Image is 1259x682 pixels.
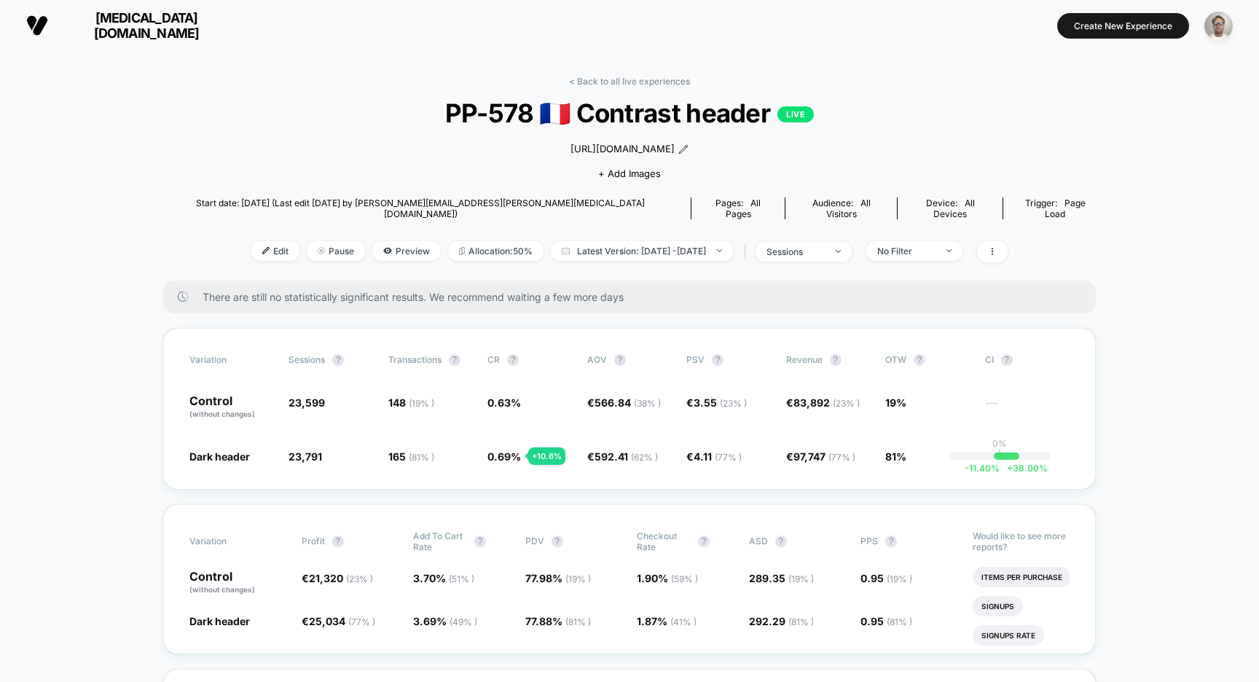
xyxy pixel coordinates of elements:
span: € [587,450,658,463]
span: CI [985,354,1065,366]
button: ? [507,354,519,366]
span: € [302,572,373,584]
span: ( 23 % ) [833,398,860,409]
span: Dark header [189,615,250,627]
span: 83,892 [793,396,860,409]
p: LIVE [777,106,814,122]
span: | [740,241,756,262]
span: Pause [307,241,365,261]
span: 77.98 % [525,572,591,584]
span: € [786,450,855,463]
span: Add To Cart Rate [413,530,467,552]
span: ( 23 % ) [720,398,747,409]
span: ( 81 % ) [887,616,912,627]
button: ? [552,536,563,547]
span: ( 19 % ) [565,573,591,584]
button: ? [614,354,626,366]
button: ppic [1200,11,1237,41]
span: ( 19 % ) [887,573,912,584]
button: ? [1001,354,1013,366]
span: 0.63 % [487,396,521,409]
button: ? [698,536,710,547]
li: Signups Rate [973,625,1044,646]
span: 289.35 [749,572,814,584]
p: | [998,449,1001,460]
span: ( 38 % ) [634,398,661,409]
div: No Filter [877,246,936,256]
span: 165 [388,450,434,463]
span: € [587,396,661,409]
span: Profit [302,536,325,546]
a: < Back to all live experiences [569,76,690,87]
span: 19% [885,396,906,409]
span: Checkout Rate [637,530,691,552]
span: ( 62 % ) [631,452,658,463]
span: 592.41 [595,450,658,463]
span: Page Load [1045,197,1086,219]
span: ( 19 % ) [788,573,814,584]
span: all devices [933,197,975,219]
div: Audience: [796,197,886,219]
span: Variation [189,530,270,552]
button: ? [332,536,344,547]
span: Revenue [786,354,823,365]
img: ppic [1204,12,1233,40]
p: 0% [992,438,1007,449]
span: Variation [189,354,270,366]
span: 4.11 [694,450,742,463]
img: Visually logo [26,15,48,36]
span: Latest Version: [DATE] - [DATE] [551,241,733,261]
img: rebalance [459,247,465,255]
span: ( 77 % ) [715,452,742,463]
button: ? [332,354,344,366]
span: all pages [726,197,761,219]
span: 23,599 [289,396,325,409]
div: Pages: [702,197,774,219]
img: end [836,250,841,253]
span: 3.55 [694,396,747,409]
span: 0.95 [860,615,912,627]
button: ? [712,354,723,366]
p: Control [189,571,287,595]
span: ( 19 % ) [409,398,434,409]
span: Start date: [DATE] (Last edit [DATE] by [PERSON_NAME][EMAIL_ADDRESS][PERSON_NAME][MEDICAL_DATA][D... [163,197,678,219]
span: 23,791 [289,450,322,463]
button: ? [474,536,486,547]
span: 566.84 [595,396,661,409]
span: ASD [749,536,768,546]
span: 38.00 % [1000,463,1048,474]
span: € [302,615,375,627]
span: 292.29 [749,615,814,627]
span: CR [487,354,500,365]
span: Device: [897,197,1003,219]
span: + Add Images [598,168,661,179]
span: 0.95 [860,572,912,584]
span: There are still no statistically significant results. We recommend waiting a few more days [203,291,1067,303]
img: end [717,249,722,252]
img: end [946,249,952,252]
span: ( 77 % ) [348,616,375,627]
span: --- [985,399,1070,420]
span: AOV [587,354,607,365]
button: ? [885,536,897,547]
span: ( 49 % ) [450,616,477,627]
span: All Visitors [826,197,871,219]
span: ( 81 % ) [788,616,814,627]
span: PP-578 🇫🇷 Contrast header [210,98,1049,129]
img: end [318,247,325,254]
button: ? [449,354,460,366]
span: 0.69 % [487,450,521,463]
span: Edit [251,241,299,261]
button: Create New Experience [1057,13,1189,39]
span: ( 81 % ) [565,616,591,627]
span: ( 23 % ) [346,573,373,584]
div: sessions [766,246,825,257]
span: 77.88 % [525,615,591,627]
p: Control [189,395,274,420]
button: [MEDICAL_DATA][DOMAIN_NAME] [22,9,238,42]
span: 25,034 [309,615,375,627]
span: 3.70 % [413,572,474,584]
span: PPS [860,536,878,546]
span: 3.69 % [413,615,477,627]
div: + 10.6 % [528,447,565,465]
